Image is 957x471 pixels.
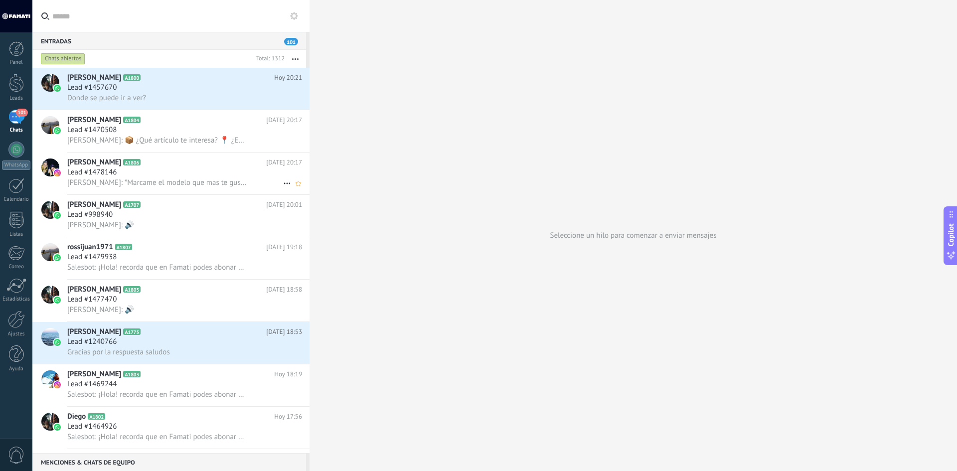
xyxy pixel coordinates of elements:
[54,424,61,431] img: icon
[67,136,247,145] span: [PERSON_NAME]: 📦 ¿Qué artículo te interesa? 📍 ¿En qué localidad y provincia te encontrás?
[274,412,302,422] span: Hoy 17:56
[2,231,31,238] div: Listas
[2,366,31,372] div: Ayuda
[266,200,302,210] span: [DATE] 20:01
[123,286,141,293] span: A1805
[2,196,31,203] div: Calendario
[32,237,310,279] a: avatariconrossijuan1971A1807[DATE] 19:18Lead #1479938Salesbot: ¡Hola! recorda que en Famati podes...
[123,159,141,165] span: A1806
[32,195,310,237] a: avataricon[PERSON_NAME]A1707[DATE] 20:01Lead #998940[PERSON_NAME]: 🔊
[67,305,134,314] span: [PERSON_NAME]: 🔊
[67,295,117,305] span: Lead #1477470
[32,32,306,50] div: Entradas
[32,453,306,471] div: Menciones & Chats de equipo
[266,285,302,295] span: [DATE] 18:58
[67,422,117,432] span: Lead #1464926
[67,412,86,422] span: Diego
[54,127,61,134] img: icon
[88,413,105,420] span: A1802
[67,210,113,220] span: Lead #998940
[2,296,31,303] div: Estadísticas
[67,263,247,272] span: Salesbot: ¡Hola! recorda que en Famati podes abonar el producto cuando te llega al Domicilio! 🥳 E...
[67,327,121,337] span: [PERSON_NAME]
[252,54,285,64] div: Total: 1312
[67,125,117,135] span: Lead #1470508
[266,157,302,167] span: [DATE] 20:17
[67,432,247,442] span: Salesbot: ¡Hola! recorda que en Famati podes abonar el producto cuando te llega al Domicilio! 🥳 E...
[67,242,113,252] span: rossijuan1971
[284,38,298,45] span: 101
[67,200,121,210] span: [PERSON_NAME]
[32,364,310,406] a: avataricon[PERSON_NAME]A1803Hoy 18:19Lead #1469244Salesbot: ¡Hola! recorda que en Famati podes ab...
[32,407,310,449] a: avatariconDiegoA1802Hoy 17:56Lead #1464926Salesbot: ¡Hola! recorda que en Famati podes abonar el ...
[54,297,61,304] img: icon
[67,73,121,83] span: [PERSON_NAME]
[285,50,306,68] button: Más
[67,390,247,399] span: Salesbot: ¡Hola! recorda que en Famati podes abonar el producto cuando te llega al Domicilio! 🥳 E...
[2,59,31,66] div: Panel
[274,73,302,83] span: Hoy 20:21
[2,160,30,170] div: WhatsApp
[67,379,117,389] span: Lead #1469244
[67,220,134,230] span: [PERSON_NAME]: 🔊
[123,371,141,377] span: A1803
[67,347,170,357] span: Gracias por la respuesta saludos
[67,369,121,379] span: [PERSON_NAME]
[41,53,85,65] div: Chats abiertos
[67,252,117,262] span: Lead #1479938
[123,117,141,123] span: A1804
[2,127,31,134] div: Chats
[115,244,133,250] span: A1807
[54,169,61,176] img: icon
[266,327,302,337] span: [DATE] 18:53
[32,280,310,321] a: avataricon[PERSON_NAME]A1805[DATE] 18:58Lead #1477470[PERSON_NAME]: 🔊
[54,85,61,92] img: icon
[2,264,31,270] div: Correo
[946,223,956,246] span: Copilot
[274,369,302,379] span: Hoy 18:19
[123,328,141,335] span: A1775
[54,339,61,346] img: icon
[32,322,310,364] a: avataricon[PERSON_NAME]A1775[DATE] 18:53Lead #1240766Gracias por la respuesta saludos
[67,93,146,103] span: Donde se puede ir a ver?
[54,212,61,219] img: icon
[67,157,121,167] span: [PERSON_NAME]
[67,167,117,177] span: Lead #1478146
[2,95,31,102] div: Leads
[67,178,247,187] span: [PERSON_NAME]: *Marcame el modelo que mas te gustó, asi te puedo pasar un video para que lo veas ...
[32,110,310,152] a: avataricon[PERSON_NAME]A1804[DATE] 20:17Lead #1470508[PERSON_NAME]: 📦 ¿Qué artículo te interesa? ...
[123,74,141,81] span: A1800
[54,381,61,388] img: icon
[67,337,117,347] span: Lead #1240766
[54,254,61,261] img: icon
[16,109,27,117] span: 101
[67,115,121,125] span: [PERSON_NAME]
[32,153,310,194] a: avataricon[PERSON_NAME]A1806[DATE] 20:17Lead #1478146[PERSON_NAME]: *Marcame el modelo que mas te...
[67,83,117,93] span: Lead #1457670
[266,242,302,252] span: [DATE] 19:18
[123,201,141,208] span: A1707
[2,331,31,337] div: Ajustes
[266,115,302,125] span: [DATE] 20:17
[32,68,310,110] a: avataricon[PERSON_NAME]A1800Hoy 20:21Lead #1457670Donde se puede ir a ver?
[67,285,121,295] span: [PERSON_NAME]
